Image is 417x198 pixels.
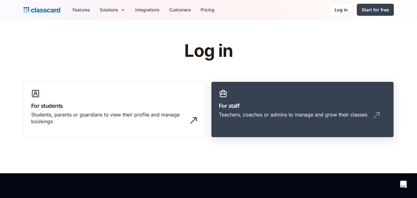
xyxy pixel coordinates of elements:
[23,6,60,14] a: Logo
[219,111,367,118] div: Teachers, coaches or admins to manage and grow their classes
[95,3,130,17] div: Solutions
[111,41,306,61] h1: Log in
[23,82,206,138] a: For studentsStudents, parents or guardians to view their profile and manage bookings
[211,82,394,138] a: For staffTeachers, coaches or admins to manage and grow their classes
[396,177,411,192] div: Open Intercom Messenger
[196,3,219,17] a: Pricing
[335,6,348,13] div: Log in
[130,3,164,17] a: Integrations
[31,102,198,110] h3: For students
[68,3,95,17] a: Features
[164,3,196,17] a: Customers
[100,6,118,13] div: Solutions
[357,4,394,16] a: Start for free
[362,6,389,13] div: Start for free
[329,3,353,16] a: Log in
[219,102,386,110] h3: For staff
[31,111,186,125] div: Students, parents or guardians to view their profile and manage bookings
